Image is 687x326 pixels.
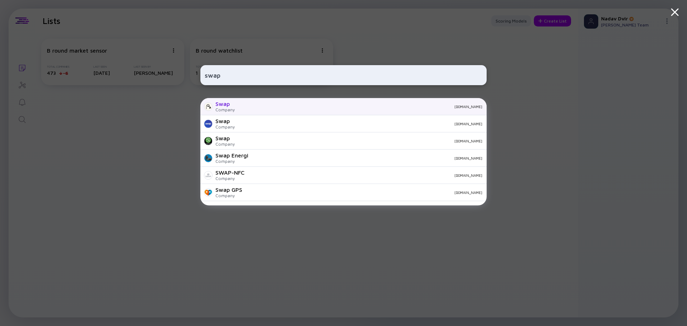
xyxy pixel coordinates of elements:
[215,124,235,130] div: Company
[215,176,244,181] div: Company
[215,169,244,176] div: SWAP-NFC
[215,193,242,198] div: Company
[215,135,235,141] div: Swap
[215,107,235,112] div: Company
[240,122,482,126] div: [DOMAIN_NAME]
[215,204,258,210] div: Swap Language
[215,141,235,147] div: Company
[215,152,248,159] div: Swap Energi
[254,156,482,160] div: [DOMAIN_NAME]
[215,118,235,124] div: Swap
[205,69,482,82] input: Search Company or Investor...
[240,104,482,109] div: [DOMAIN_NAME]
[248,190,482,195] div: [DOMAIN_NAME]
[215,186,242,193] div: Swap GPS
[215,159,248,164] div: Company
[215,101,235,107] div: Swap
[240,139,482,143] div: [DOMAIN_NAME]
[250,173,482,177] div: [DOMAIN_NAME]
